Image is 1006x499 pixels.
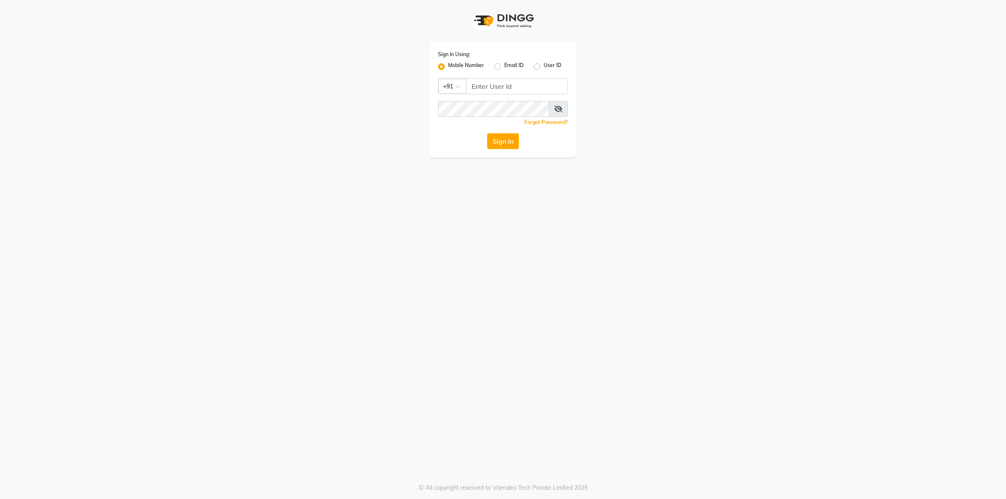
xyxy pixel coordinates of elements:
img: logo1.svg [469,8,537,33]
label: User ID [544,62,561,72]
label: Mobile Number [448,62,484,72]
label: Sign In Using: [438,51,470,58]
input: Username [466,78,568,94]
button: Sign In [487,133,519,149]
label: Email ID [504,62,524,72]
input: Username [438,101,549,117]
a: Forgot Password? [524,119,568,125]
